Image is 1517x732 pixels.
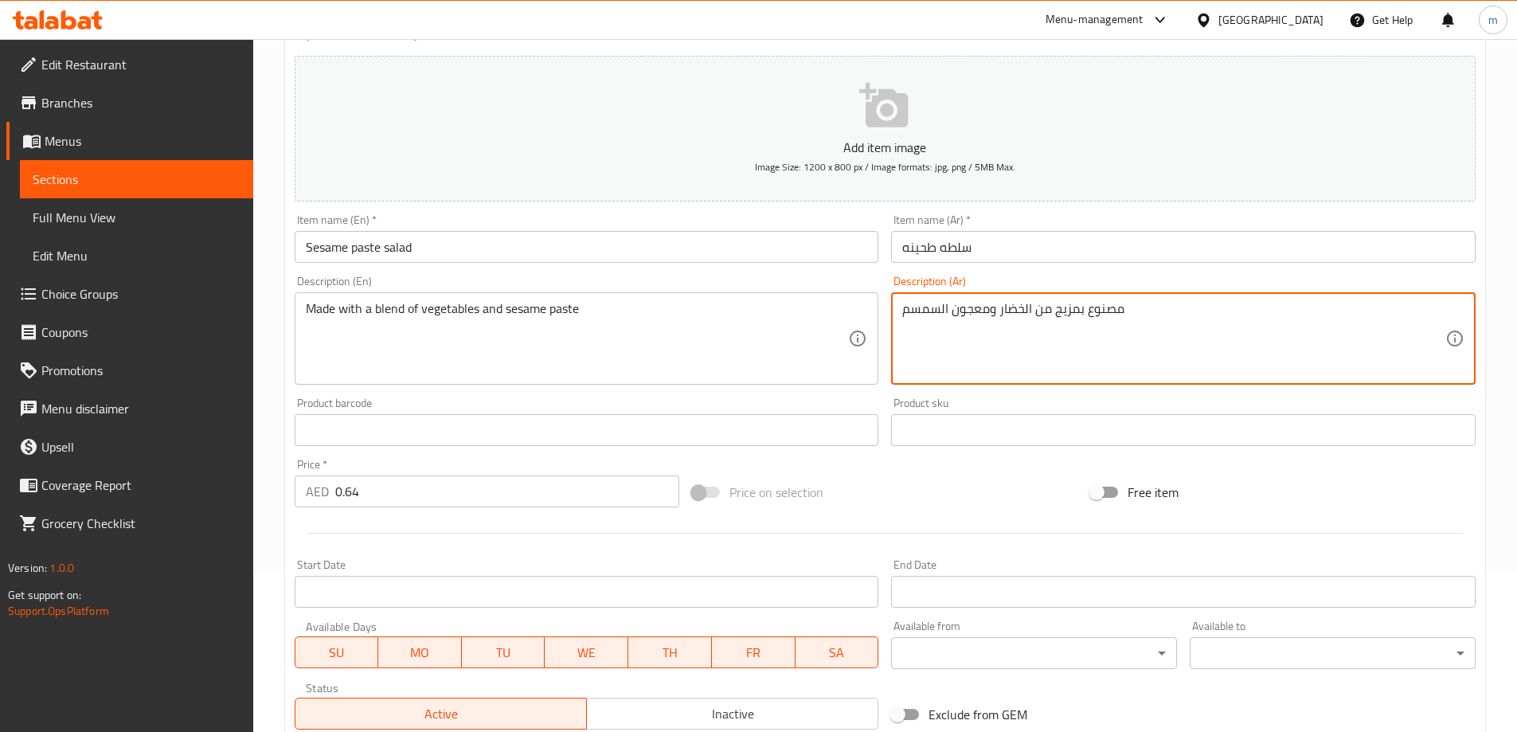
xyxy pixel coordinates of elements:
[302,641,373,664] span: SU
[41,437,240,456] span: Upsell
[929,705,1027,724] span: Exclude from GEM
[41,514,240,533] span: Grocery Checklist
[712,636,796,668] button: FR
[796,636,879,668] button: SA
[20,237,253,275] a: Edit Menu
[6,122,253,160] a: Menus
[6,84,253,122] a: Branches
[8,601,109,621] a: Support.OpsPlatform
[41,361,240,380] span: Promotions
[385,641,455,664] span: MO
[718,641,789,664] span: FR
[45,131,240,151] span: Menus
[302,703,581,726] span: Active
[6,313,253,351] a: Coupons
[49,558,74,578] span: 1.0.0
[20,160,253,198] a: Sections
[306,301,849,377] textarea: Made with a blend of vegetables and sesame paste
[6,428,253,466] a: Upsell
[755,158,1015,176] span: Image Size: 1200 x 800 px / Image formats: jpg, png / 5MB Max.
[6,504,253,542] a: Grocery Checklist
[6,389,253,428] a: Menu disclaimer
[891,231,1476,263] input: Enter name Ar
[6,45,253,84] a: Edit Restaurant
[41,399,240,418] span: Menu disclaimer
[1128,483,1179,502] span: Free item
[33,246,240,265] span: Edit Menu
[306,482,329,501] p: AED
[6,351,253,389] a: Promotions
[20,198,253,237] a: Full Menu View
[729,483,823,502] span: Price on selection
[468,641,539,664] span: TU
[295,56,1476,202] button: Add item imageImage Size: 1200 x 800 px / Image formats: jpg, png / 5MB Max.
[41,55,240,74] span: Edit Restaurant
[41,284,240,303] span: Choice Groups
[902,301,1445,377] textarea: مصنوع بمزيج من الخضار ومعجون السمسم
[635,641,706,664] span: TH
[295,636,379,668] button: SU
[33,208,240,227] span: Full Menu View
[1046,10,1144,29] div: Menu-management
[6,275,253,313] a: Choice Groups
[295,698,587,730] button: Active
[8,585,81,605] span: Get support on:
[295,414,879,446] input: Please enter product barcode
[33,170,240,189] span: Sections
[6,466,253,504] a: Coverage Report
[8,558,47,578] span: Version:
[1218,11,1323,29] div: [GEOGRAPHIC_DATA]
[462,636,545,668] button: TU
[802,641,873,664] span: SA
[295,18,1476,42] h2: Update Sesame paste salad
[41,476,240,495] span: Coverage Report
[1488,11,1498,29] span: m
[319,138,1451,157] p: Add item image
[628,636,712,668] button: TH
[551,641,622,664] span: WE
[1190,637,1476,669] div: ​
[41,93,240,112] span: Branches
[593,703,872,726] span: Inactive
[41,323,240,342] span: Coupons
[891,637,1177,669] div: ​
[545,636,628,668] button: WE
[335,476,680,507] input: Please enter price
[378,636,462,668] button: MO
[295,231,879,263] input: Enter name En
[891,414,1476,446] input: Please enter product sku
[586,698,878,730] button: Inactive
